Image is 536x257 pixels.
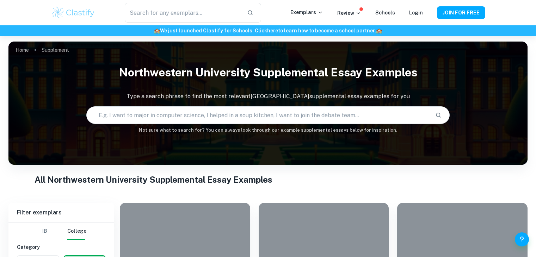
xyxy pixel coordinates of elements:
[432,109,444,121] button: Search
[290,8,323,16] p: Exemplars
[67,223,86,240] button: College
[87,105,430,125] input: E.g. I want to major in computer science, I helped in a soup kitchen, I want to join the debate t...
[42,46,69,54] p: Supplement
[16,45,29,55] a: Home
[376,28,382,33] span: 🏫
[51,6,96,20] img: Clastify logo
[375,10,395,15] a: Schools
[8,203,114,222] h6: Filter exemplars
[8,92,528,101] p: Type a search phrase to find the most relevant [GEOGRAPHIC_DATA] supplemental essay examples for you
[1,27,535,35] h6: We just launched Clastify for Schools. Click to learn how to become a school partner.
[8,61,528,84] h1: Northwestern University Supplemental Essay Examples
[125,3,241,23] input: Search for any exemplars...
[36,223,86,240] div: Filter type choice
[8,127,528,134] h6: Not sure what to search for? You can always look through our example supplemental essays below fo...
[17,243,106,251] h6: Category
[515,232,529,246] button: Help and Feedback
[267,28,278,33] a: here
[337,9,361,17] p: Review
[36,223,53,240] button: IB
[154,28,160,33] span: 🏫
[35,173,502,186] h1: All Northwestern University Supplemental Essay Examples
[437,6,485,19] button: JOIN FOR FREE
[409,10,423,15] a: Login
